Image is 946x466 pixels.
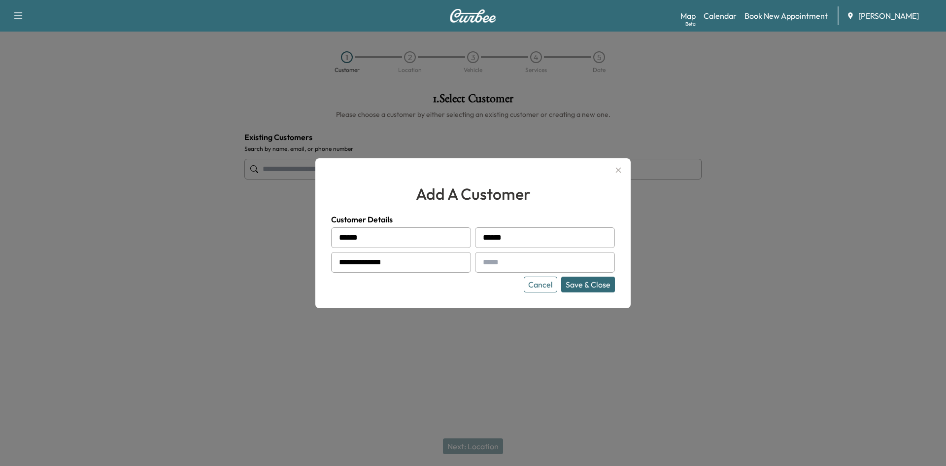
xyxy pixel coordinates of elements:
[680,10,696,22] a: MapBeta
[524,277,557,292] button: Cancel
[704,10,737,22] a: Calendar
[685,20,696,28] div: Beta
[331,214,615,225] h4: Customer Details
[449,9,497,23] img: Curbee Logo
[561,277,615,292] button: Save & Close
[331,182,615,206] h2: add a customer
[744,10,828,22] a: Book New Appointment
[858,10,919,22] span: [PERSON_NAME]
